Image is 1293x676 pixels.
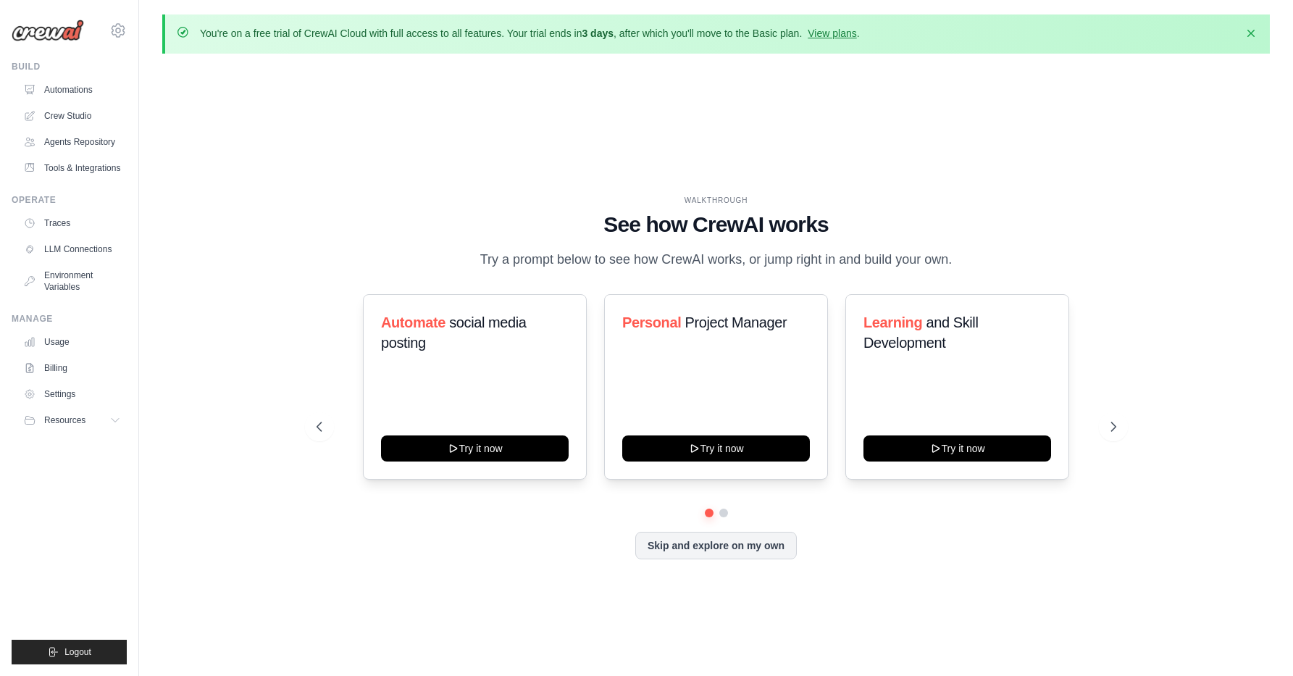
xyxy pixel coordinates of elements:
a: Automations [17,78,127,101]
strong: 3 days [582,28,614,39]
button: Try it now [863,435,1051,462]
a: Environment Variables [17,264,127,299]
button: Try it now [622,435,810,462]
div: Operate [12,194,127,206]
span: Project Manager [685,314,787,330]
div: Build [12,61,127,72]
img: Logo [12,20,84,41]
a: View plans [808,28,856,39]
span: Logout [64,646,91,658]
span: Personal [622,314,681,330]
p: You're on a free trial of CrewAI Cloud with full access to all features. Your trial ends in , aft... [200,26,860,41]
a: Settings [17,383,127,406]
a: Usage [17,330,127,354]
a: Traces [17,212,127,235]
span: Learning [863,314,922,330]
a: LLM Connections [17,238,127,261]
a: Billing [17,356,127,380]
div: Manage [12,313,127,325]
span: and Skill Development [863,314,978,351]
button: Skip and explore on my own [635,532,797,559]
span: social media posting [381,314,527,351]
span: Resources [44,414,85,426]
div: WALKTHROUGH [317,195,1116,206]
a: Agents Repository [17,130,127,154]
a: Tools & Integrations [17,157,127,180]
button: Resources [17,409,127,432]
h1: See how CrewAI works [317,212,1116,238]
span: Automate [381,314,445,330]
button: Logout [12,640,127,664]
p: Try a prompt below to see how CrewAI works, or jump right in and build your own. [473,249,960,270]
button: Try it now [381,435,569,462]
a: Crew Studio [17,104,127,128]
